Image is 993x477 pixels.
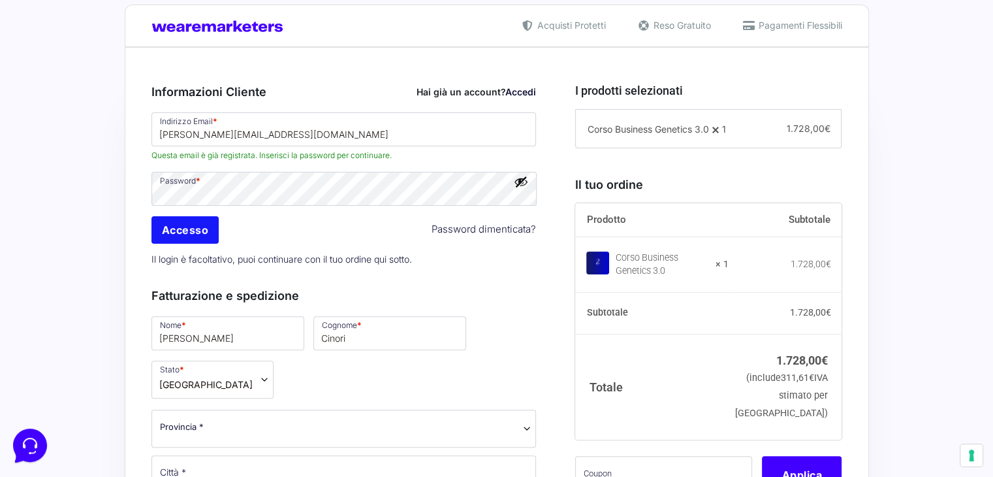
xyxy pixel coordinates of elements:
[63,73,89,99] img: dark
[21,52,111,63] span: Le tue conversazioni
[313,316,466,350] input: Cognome *
[575,176,842,193] h3: Il tuo ordine
[650,18,711,32] span: Reso Gratuito
[10,10,219,31] h2: Ciao da Marketers 👋
[721,123,725,135] span: 1
[85,118,193,128] span: Inizia una conversazione
[825,307,830,318] span: €
[575,82,842,99] h3: I prodotti selezionati
[417,85,536,99] div: Hai già un account?
[151,150,537,161] span: Questa email è già registrata. Inserisci la password per continuare.
[21,162,102,173] span: Trova una risposta
[587,123,708,135] span: Corso Business Genetics 3.0
[809,372,814,384] span: €
[616,252,707,278] div: Corso Business Genetics 3.0
[151,287,537,304] h3: Fatturazione e spedizione
[151,361,274,399] span: Stato
[505,86,536,97] a: Accedi
[91,357,171,387] button: Messaggi
[159,378,253,391] span: Italia
[151,410,537,448] span: Provincia
[790,259,830,269] bdi: 1.728,00
[151,112,537,146] input: Indirizzo Email *
[21,110,240,136] button: Inizia una conversazione
[781,372,814,384] span: 311,61
[201,375,220,387] p: Aiuto
[789,307,830,318] bdi: 1.728,00
[786,123,830,134] span: 1.728,00
[729,203,842,237] th: Subtotale
[575,203,729,237] th: Prodotto
[151,216,219,244] input: Accesso
[825,259,830,269] span: €
[10,357,91,387] button: Home
[960,444,983,467] button: Le tue preferenze relative al consenso per le tecnologie di tracciamento
[575,293,729,335] th: Subtotale
[21,73,47,99] img: dark
[755,18,842,32] span: Pagamenti Flessibili
[586,252,609,274] img: Corso Business Genetics 3.0
[170,357,251,387] button: Aiuto
[160,420,204,434] span: Provincia *
[821,354,828,367] span: €
[824,123,830,134] span: €
[39,375,61,387] p: Home
[534,18,606,32] span: Acquisti Protetti
[735,372,828,419] small: (include IVA stimato per [GEOGRAPHIC_DATA])
[10,426,50,465] iframe: Customerly Messenger Launcher
[29,190,213,203] input: Cerca un articolo...
[151,316,304,350] input: Nome *
[151,83,537,101] h3: Informazioni Cliente
[776,354,828,367] bdi: 1.728,00
[113,375,148,387] p: Messaggi
[575,334,729,439] th: Totale
[139,162,240,173] a: Apri Centro Assistenza
[432,222,536,237] a: Password dimenticata?
[147,246,541,272] p: Il login è facoltativo, puoi continuare con il tuo ordine qui sotto.
[514,174,528,189] button: Mostra password
[42,73,68,99] img: dark
[716,258,729,271] strong: × 1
